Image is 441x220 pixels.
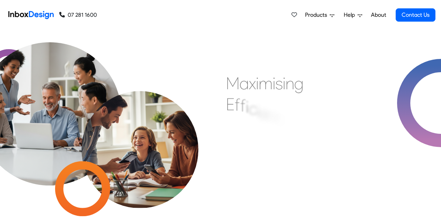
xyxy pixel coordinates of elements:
[275,73,283,94] div: s
[257,100,260,121] div: i
[226,73,239,94] div: M
[226,73,395,177] div: Maximising Efficient & Engagement, Connecting Schools, Families, and Students.
[305,11,330,19] span: Products
[256,73,259,94] div: i
[302,8,337,22] a: Products
[273,73,275,94] div: i
[286,73,294,94] div: n
[287,113,296,134] div: &
[268,106,277,127] div: n
[294,73,304,94] div: g
[341,8,365,22] a: Help
[344,11,358,19] span: Help
[396,8,435,22] a: Contact Us
[283,73,286,94] div: i
[59,11,97,19] a: 07 281 1600
[239,73,249,94] div: a
[67,62,213,208] img: parents_with_child.png
[369,8,388,22] a: About
[277,109,282,130] div: t
[235,94,240,115] div: f
[259,73,273,94] div: m
[246,96,249,117] div: i
[226,94,235,115] div: E
[240,95,246,116] div: f
[249,73,256,94] div: x
[260,103,268,124] div: e
[249,98,257,119] div: c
